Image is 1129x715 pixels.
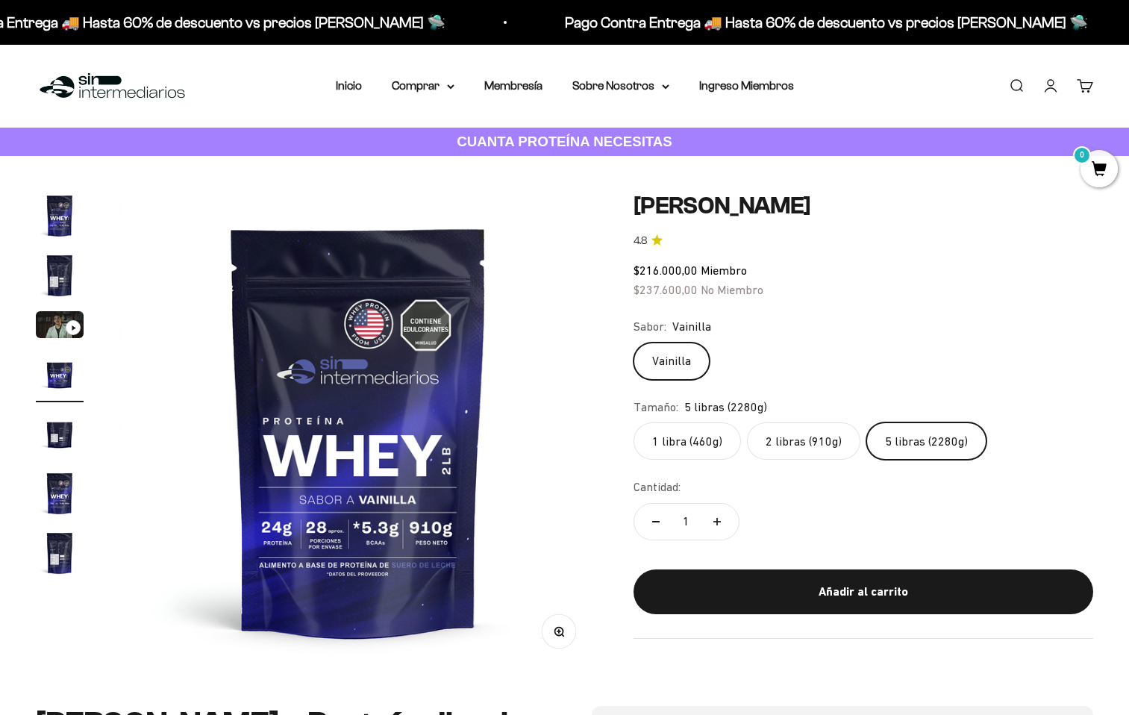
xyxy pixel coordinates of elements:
[572,76,669,96] summary: Sobre Nosotros
[36,529,84,577] img: Proteína Whey - Vainilla
[336,79,362,92] a: Inicio
[36,410,84,462] button: Ir al artículo 5
[36,410,84,458] img: Proteína Whey - Vainilla
[695,504,739,540] button: Aumentar cantidad
[484,79,542,92] a: Membresía
[701,283,763,296] span: No Miembro
[634,283,698,296] span: $237.600,00
[634,398,678,417] legend: Tamaño:
[36,192,84,240] img: Proteína Whey - Vainilla
[36,469,84,517] img: Proteína Whey - Vainilla
[36,529,84,581] button: Ir al artículo 7
[392,76,454,96] summary: Comprar
[684,398,767,417] span: 5 libras (2280g)
[634,317,666,337] legend: Sabor:
[634,569,1093,614] button: Añadir al carrito
[1073,146,1091,164] mark: 0
[672,317,711,337] span: Vainilla
[119,192,598,670] img: Proteína Whey - Vainilla
[1080,162,1118,178] a: 0
[634,504,678,540] button: Reducir cantidad
[663,582,1063,602] div: Añadir al carrito
[701,263,747,277] span: Miembro
[36,311,84,343] button: Ir al artículo 3
[457,134,672,149] strong: CUANTA PROTEÍNA NECESITAS
[36,252,84,304] button: Ir al artículo 2
[563,10,1086,34] p: Pago Contra Entrega 🚚 Hasta 60% de descuento vs precios [PERSON_NAME] 🛸
[36,469,84,522] button: Ir al artículo 6
[634,233,647,249] span: 4.8
[36,252,84,299] img: Proteína Whey - Vainilla
[36,350,84,398] img: Proteína Whey - Vainilla
[699,79,794,92] a: Ingreso Miembros
[634,263,698,277] span: $216.000,00
[36,192,84,244] button: Ir al artículo 1
[634,478,681,497] label: Cantidad:
[634,233,1093,249] a: 4.84.8 de 5.0 estrellas
[634,192,1093,220] h1: [PERSON_NAME]
[36,350,84,402] button: Ir al artículo 4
